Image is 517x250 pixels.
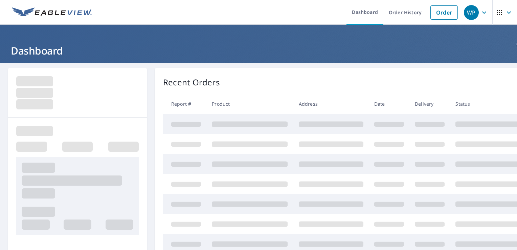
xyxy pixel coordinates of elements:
[12,7,92,18] img: EV Logo
[293,94,369,114] th: Address
[464,5,479,20] div: WP
[163,94,206,114] th: Report #
[369,94,409,114] th: Date
[206,94,293,114] th: Product
[8,44,509,58] h1: Dashboard
[163,76,220,88] p: Recent Orders
[409,94,450,114] th: Delivery
[430,5,458,20] a: Order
